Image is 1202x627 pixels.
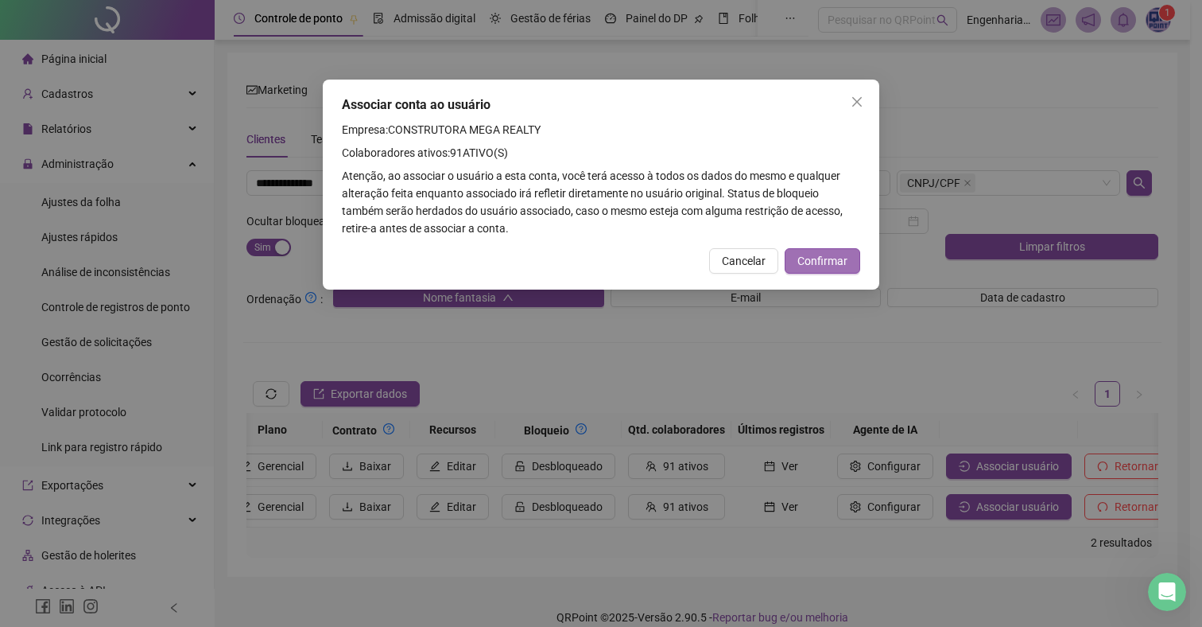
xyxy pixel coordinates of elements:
p: Atenção, ao associar o usuário a esta conta, você terá acesso à todos os dados do mesmo e qualque... [342,167,860,237]
button: Cancelar [709,248,778,274]
span: Confirmar [797,252,847,270]
button: Close [844,89,870,115]
button: Confirmar [785,248,860,274]
div: Associar conta ao usuário [342,95,860,115]
h4: Empresa: CONSTRUTORA MEGA REALTY [342,121,860,138]
iframe: Intercom live chat [1148,573,1186,611]
h4: Colaboradores ativos: 91 ATIVO(S) [342,144,860,162]
span: Cancelar [722,252,766,270]
span: close [851,95,863,108]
